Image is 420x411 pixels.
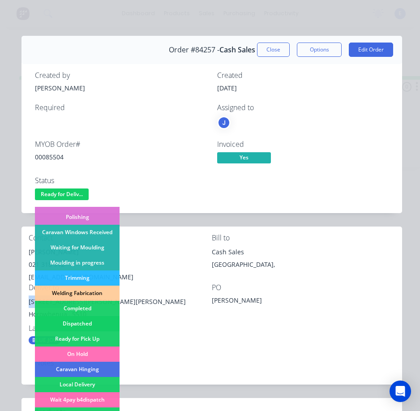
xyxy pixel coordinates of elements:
div: Notes [35,359,389,367]
span: [DATE] [217,84,237,92]
button: Edit Order [349,43,393,57]
div: Polishing [35,210,120,225]
div: 021 318 912 [29,258,212,271]
div: Labels [29,324,212,333]
div: Invoiced [217,140,389,149]
div: 00085504 [35,152,206,162]
div: Ready for Pick Up [35,331,120,347]
div: BLUE JOB [29,336,60,344]
div: Wait 4pay b4dispatch [35,392,120,407]
div: [PERSON_NAME] [212,295,324,308]
div: Status [35,176,206,185]
span: Cash Sales [219,46,255,54]
div: [PERSON_NAME]021 318 912[EMAIL_ADDRESS][DOMAIN_NAME] [29,246,212,283]
div: [STREET_ADDRESS][PERSON_NAME][PERSON_NAME]Horowhenua , 5510 [29,295,212,324]
div: Cash Sales[GEOGRAPHIC_DATA], [212,246,395,274]
div: Moulding in progress [35,255,120,270]
div: MYOB Order # [35,140,206,149]
div: Contact [29,234,212,242]
div: Local Delivery [35,377,120,392]
div: Required [35,103,206,112]
div: Welding Fabrication [35,286,120,301]
button: Close [257,43,290,57]
div: Caravan Windows Received [35,225,120,240]
div: Completed [35,301,120,316]
div: Created [217,71,389,80]
div: PO [212,283,395,292]
button: J [217,116,231,129]
button: Options [297,43,342,57]
div: Assigned to [217,103,389,112]
div: Horowhenua , 5510 [29,308,212,321]
div: [PERSON_NAME] [35,83,206,93]
div: Cash Sales [212,246,395,258]
span: Order #84257 - [169,46,219,54]
div: Deliver to [29,283,212,292]
span: Ready for Deliv... [35,188,89,200]
div: [PERSON_NAME] [29,246,212,258]
div: Caravan Hinging [35,362,120,377]
span: Yes [217,152,271,163]
div: Trimming [35,270,120,286]
div: [EMAIL_ADDRESS][DOMAIN_NAME] [29,271,212,283]
div: Bill to [212,234,395,242]
div: Created by [35,71,206,80]
div: On Hold [35,347,120,362]
button: Ready for Deliv... [35,188,89,202]
div: Waiting for Moulding [35,240,120,255]
div: [GEOGRAPHIC_DATA], [212,258,395,271]
div: Dispatched [35,316,120,331]
div: Open Intercom Messenger [390,381,411,402]
div: [STREET_ADDRESS][PERSON_NAME][PERSON_NAME] [29,295,212,308]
